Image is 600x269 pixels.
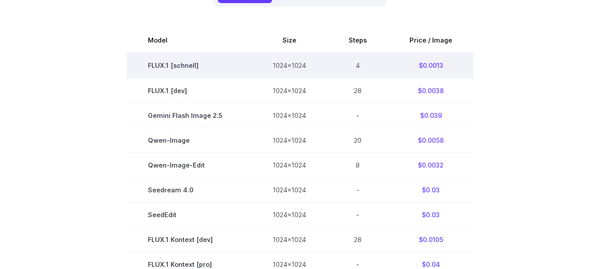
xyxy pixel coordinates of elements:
td: $0.0013 [388,53,473,78]
td: $0.0058 [388,128,473,152]
span: Gemini Flash Image 2.5 [148,110,230,121]
td: 1024x1024 [251,227,327,252]
td: Qwen-Image [127,128,251,152]
td: $0.0105 [388,227,473,252]
td: FLUX.1 [dev] [127,78,251,103]
th: Model [127,28,251,53]
td: Seedream 4.0 [127,177,251,202]
td: 1024x1024 [251,78,327,103]
td: FLUX.1 Kontext [dev] [127,227,251,252]
td: - [327,177,388,202]
td: 8 [327,152,388,177]
th: Price / Image [388,28,473,53]
td: 1024x1024 [251,202,327,227]
th: Size [251,28,327,53]
td: SeedEdit [127,202,251,227]
td: 1024x1024 [251,177,327,202]
td: - [327,202,388,227]
td: $0.0038 [388,78,473,103]
td: 1024x1024 [251,152,327,177]
td: 20 [327,128,388,152]
td: 4 [327,53,388,78]
td: 1024x1024 [251,128,327,152]
td: - [327,103,388,128]
td: FLUX.1 [schnell] [127,53,251,78]
td: 1024x1024 [251,103,327,128]
td: 1024x1024 [251,53,327,78]
td: $0.0032 [388,152,473,177]
td: 28 [327,227,388,252]
th: Steps [327,28,388,53]
td: 28 [327,78,388,103]
td: $0.039 [388,103,473,128]
td: $0.03 [388,202,473,227]
td: Qwen-Image-Edit [127,152,251,177]
td: $0.03 [388,177,473,202]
